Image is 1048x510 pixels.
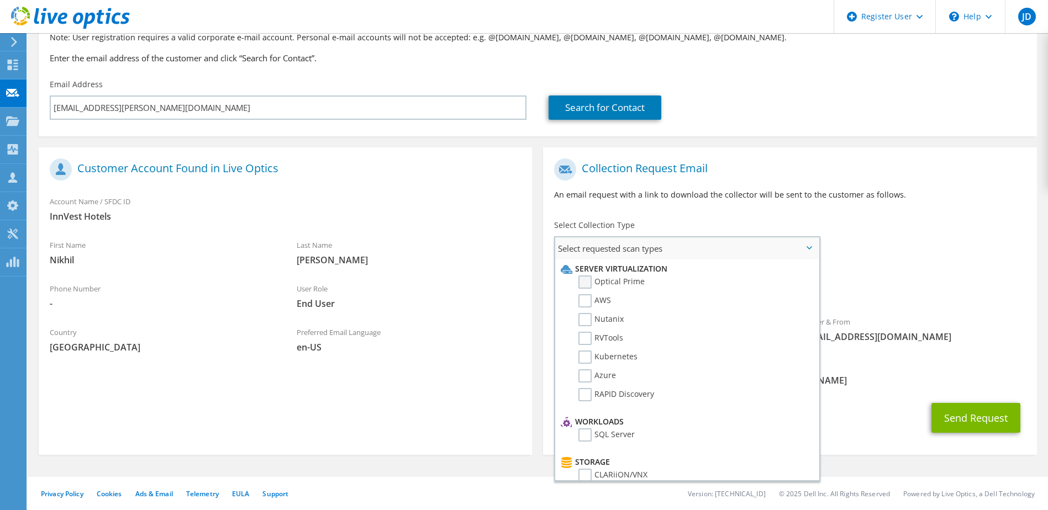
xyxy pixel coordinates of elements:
label: Email Address [50,79,103,90]
a: Ads & Email [135,489,173,498]
div: Account Name / SFDC ID [39,190,532,228]
span: JD [1018,8,1036,25]
h1: Collection Request Email [554,158,1020,180]
span: [GEOGRAPHIC_DATA] [50,341,275,353]
label: Azure [578,369,616,382]
li: Storage [558,455,813,469]
span: [EMAIL_ADDRESS][DOMAIN_NAME] [801,331,1026,343]
li: Version: [TECHNICAL_ID] [688,489,766,498]
svg: \n [949,12,959,22]
span: - [50,297,275,310]
label: Nutanix [578,313,624,326]
a: Telemetry [186,489,219,498]
span: Select requested scan types [555,237,818,259]
div: Last Name [286,233,533,272]
div: Phone Number [39,277,286,315]
a: Support [262,489,288,498]
div: To [543,310,790,348]
span: [PERSON_NAME] [297,254,522,266]
a: Search for Contact [549,95,661,120]
label: AWS [578,294,611,307]
div: User Role [286,277,533,315]
label: CLARiiON/VNX [578,469,647,482]
span: en-US [297,341,522,353]
button: Send Request [931,403,1020,433]
a: Privacy Policy [41,489,83,498]
li: © 2025 Dell Inc. All Rights Reserved [779,489,890,498]
label: Kubernetes [578,350,638,364]
a: Cookies [97,489,122,498]
div: Requested Collections [543,264,1036,305]
a: EULA [232,489,249,498]
label: RAPID Discovery [578,388,654,401]
label: Select Collection Type [554,220,635,231]
label: RVTools [578,332,623,345]
li: Server Virtualization [558,262,813,275]
p: An email request with a link to download the collector will be sent to the customer as follows. [554,189,1025,201]
div: Sender & From [790,310,1037,348]
span: Nikhil [50,254,275,266]
div: CC & Reply To [543,354,1036,392]
h1: Customer Account Found in Live Optics [50,158,515,180]
label: Optical Prime [578,275,645,289]
label: SQL Server [578,428,635,442]
div: Country [39,321,286,359]
div: First Name [39,233,286,272]
li: Workloads [558,415,813,428]
span: End User [297,297,522,310]
h3: Enter the email address of the customer and click “Search for Contact”. [50,52,1026,64]
span: InnVest Hotels [50,210,521,222]
li: Powered by Live Optics, a Dell Technology [903,489,1035,498]
div: Preferred Email Language [286,321,533,359]
p: Note: User registration requires a valid corporate e-mail account. Personal e-mail accounts will ... [50,31,1026,44]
